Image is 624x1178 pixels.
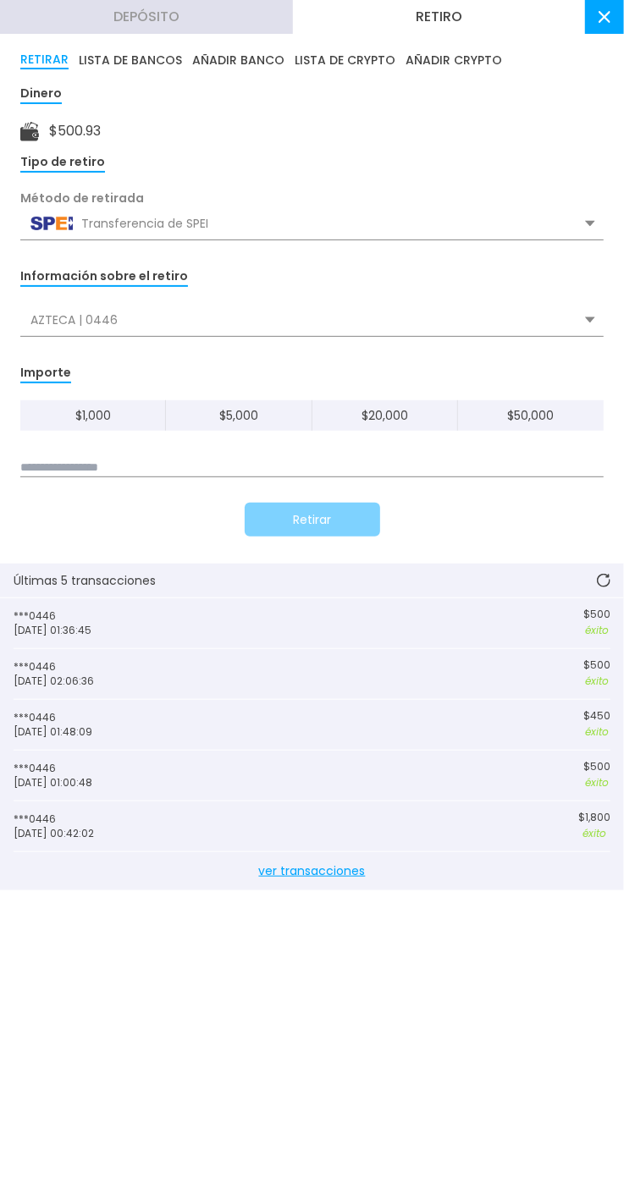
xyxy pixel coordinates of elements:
img: Casino Favoritos [181,1035,202,1055]
button: RETIRAR [20,51,69,69]
a: ReferralReferralINVITA [10,1032,131,1071]
p: [DATE] 00:42:02 [14,828,312,839]
button: $1,000 [20,400,166,431]
button: AÑADIR BANCO [192,51,284,69]
div: Dinero [20,85,62,104]
p: [DATE] 01:00:48 [14,777,312,789]
p: INVITA [57,1058,85,1071]
div: $ 500.93 [49,121,101,141]
div: Método de retirada [20,190,604,207]
div: Importe [20,364,71,383]
a: DeportesDeportesDeportes [251,1032,373,1071]
img: hide [535,1034,556,1055]
a: ver transacciones [14,852,610,890]
p: éxito [583,724,610,740]
div: Tipo de retiro [20,153,105,173]
button: $50,000 [458,400,604,431]
p: $ 500 [583,608,610,620]
p: éxito [578,826,610,841]
p: $ 450 [583,710,610,722]
p: [DATE] 01:48:09 [14,726,312,738]
button: AÑADIR CRYPTO [406,51,502,69]
div: AZTECA | 0446 [20,304,604,336]
img: Casino [422,1035,443,1055]
img: Referral [60,1035,80,1055]
p: Deportes [291,1058,333,1071]
button: LISTA DE BANCOS [79,51,182,69]
button: $20,000 [312,400,458,431]
img: Transferencia de SPEI [30,217,73,230]
button: Retirar [245,503,380,537]
div: Información sobre el retiro [20,267,188,287]
button: $5,000 [166,400,312,431]
p: éxito [583,674,610,689]
p: $ 1,800 [578,812,610,823]
p: $ 500 [583,659,610,671]
p: Últimas 5 transacciones [14,575,156,586]
a: Casino FavoritosCasino Favoritosfavoritos [131,1032,252,1071]
img: Deportes [301,1035,322,1055]
p: favoritos [168,1058,214,1071]
a: CasinoCasinoCasino [373,1032,494,1071]
div: Transferencia de SPEI [20,207,604,239]
p: [DATE] 02:06:36 [14,675,312,687]
p: EXPANDIR [525,1057,566,1070]
p: éxito [583,623,610,638]
button: LISTA DE CRYPTO [295,51,395,69]
p: $ 500 [583,761,610,773]
p: Casino [417,1058,450,1071]
p: éxito [583,775,610,790]
p: [DATE] 01:36:45 [14,625,312,636]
